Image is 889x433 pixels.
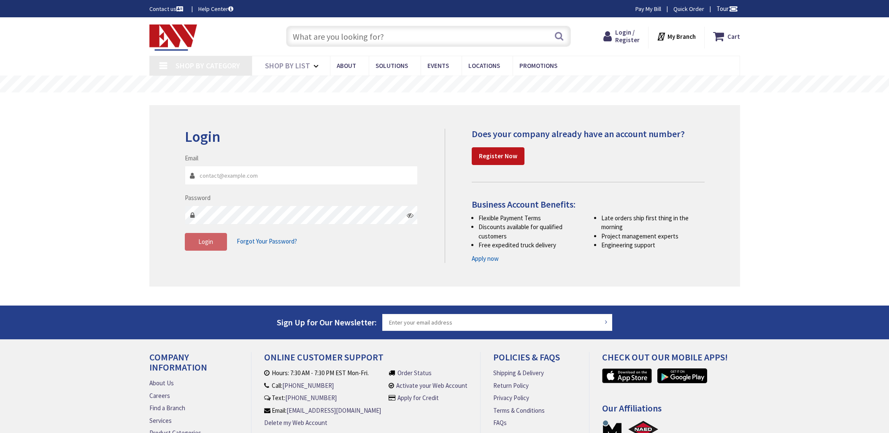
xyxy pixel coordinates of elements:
span: Tour [716,5,738,13]
span: Locations [468,62,500,70]
h4: Does your company already have an account number? [472,129,705,139]
a: [EMAIL_ADDRESS][DOMAIN_NAME] [286,406,381,415]
span: About [337,62,356,70]
rs-layer: Free Same Day Pickup at 19 Locations [368,80,522,89]
li: Free expedited truck delivery [478,241,582,249]
strong: My Branch [667,32,696,41]
label: Password [185,193,211,202]
a: About Us [149,379,174,387]
a: Quick Order [673,5,704,13]
span: Solutions [376,62,408,70]
li: Email: [264,406,381,415]
span: Sign Up for Our Newsletter: [277,317,377,327]
span: Login [198,238,213,246]
a: Find a Branch [149,403,185,412]
h4: Check out Our Mobile Apps! [602,352,746,368]
a: [PHONE_NUMBER] [285,393,337,402]
span: Forgot Your Password? [237,237,297,245]
strong: Cart [727,29,740,44]
a: Contact us [149,5,185,13]
a: Pay My Bill [635,5,661,13]
a: Login / Register [603,29,640,44]
h4: Company Information [149,352,238,379]
a: Activate your Web Account [396,381,467,390]
a: Forgot Your Password? [237,233,297,249]
a: [PHONE_NUMBER] [282,381,334,390]
li: Hours: 7:30 AM - 7:30 PM EST Mon-Fri. [264,368,381,377]
li: Discounts available for qualified customers [478,222,582,241]
span: Shop By Category [176,61,240,70]
span: Promotions [519,62,557,70]
input: Email [185,166,418,185]
a: Careers [149,391,170,400]
h4: Our Affiliations [602,403,746,419]
label: Email [185,154,198,162]
a: Privacy Policy [493,393,529,402]
a: Register Now [472,147,524,165]
span: Login / Register [615,28,640,44]
a: FAQs [493,418,507,427]
a: Apply for Credit [397,393,439,402]
a: Help Center [198,5,233,13]
li: Late orders ship first thing in the morning [601,214,705,232]
input: Enter your email address [382,314,613,331]
h4: Online Customer Support [264,352,467,368]
span: Shop By List [265,61,310,70]
div: My Branch [657,29,696,44]
strong: Register Now [479,152,517,160]
h4: Policies & FAQs [493,352,576,368]
li: Text: [264,393,381,402]
li: Engineering support [601,241,705,249]
input: What are you looking for? [286,26,571,47]
a: Return Policy [493,381,529,390]
li: Project management experts [601,232,705,241]
a: Services [149,416,172,425]
a: Cart [713,29,740,44]
li: Call: [264,381,381,390]
h4: Business Account Benefits: [472,199,705,209]
a: Shipping & Delivery [493,368,544,377]
img: Electrical Wholesalers, Inc. [149,24,197,51]
a: Order Status [397,368,432,377]
i: Click here to show/hide password [407,212,413,219]
span: Events [427,62,449,70]
button: Login [185,233,227,251]
h2: Login [185,129,418,145]
li: Flexible Payment Terms [478,214,582,222]
a: Apply now [472,254,499,263]
a: Terms & Conditions [493,406,545,415]
a: Delete my Web Account [264,418,327,427]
